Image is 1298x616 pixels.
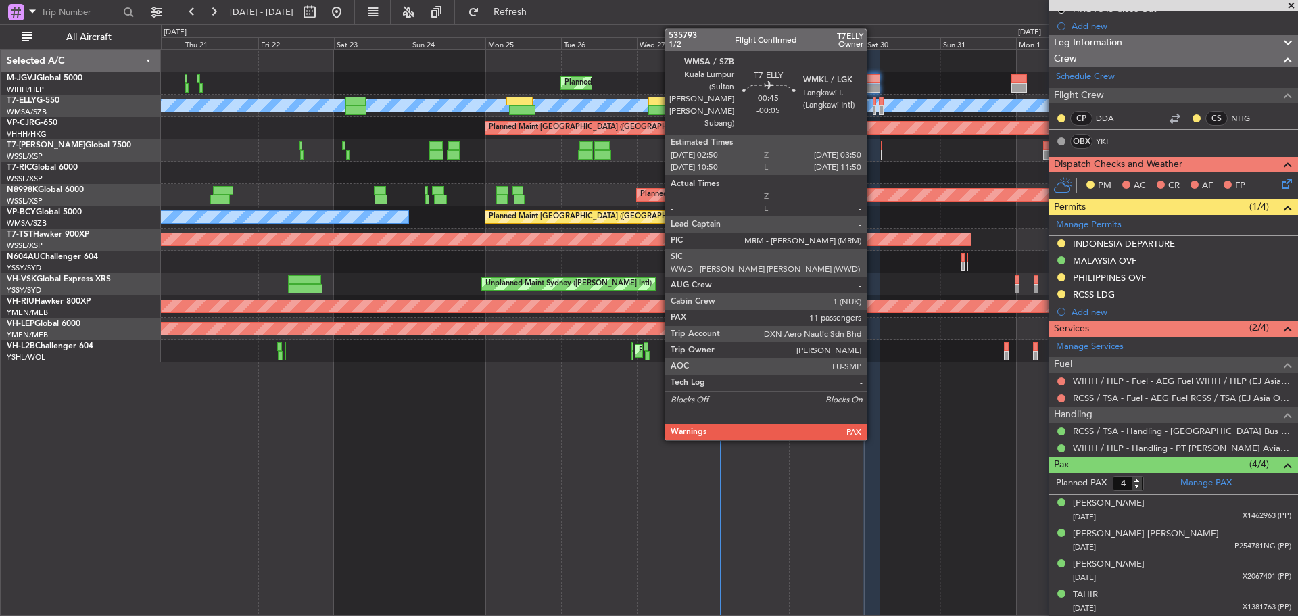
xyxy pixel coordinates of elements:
[489,118,715,138] div: Planned Maint [GEOGRAPHIC_DATA] ([GEOGRAPHIC_DATA] Intl)
[1073,425,1291,437] a: RCSS / TSA - Handling - [GEOGRAPHIC_DATA] Bus Avn RCSS / TSA
[1054,157,1182,172] span: Dispatch Checks and Weather
[7,275,111,283] a: VH-VSKGlobal Express XRS
[482,7,539,17] span: Refresh
[7,97,37,105] span: T7-ELLY
[1073,542,1096,552] span: [DATE]
[7,330,48,340] a: YMEN/MEB
[7,231,89,239] a: T7-TSTHawker 900XP
[1073,255,1136,266] div: MALAYSIA OVF
[1018,27,1041,39] div: [DATE]
[485,274,652,294] div: Unplanned Maint Sydney ([PERSON_NAME] Intl)
[1168,179,1180,193] span: CR
[1073,497,1145,511] div: [PERSON_NAME]
[940,37,1016,49] div: Sun 31
[7,141,85,149] span: T7-[PERSON_NAME]
[7,263,41,273] a: YSSY/SYD
[637,37,713,49] div: Wed 27
[410,37,485,49] div: Sun 24
[183,37,258,49] div: Thu 21
[7,164,78,172] a: T7-RICGlobal 6000
[1205,111,1228,126] div: CS
[1016,37,1092,49] div: Mon 1
[7,253,40,261] span: N604AU
[7,74,37,82] span: M-JGVJ
[1243,571,1291,583] span: X2067401 (PP)
[7,208,82,216] a: VP-BCYGlobal 5000
[1096,112,1126,124] a: DDA
[7,107,47,117] a: WMSA/SZB
[7,285,41,295] a: YSSY/SYD
[561,37,637,49] div: Tue 26
[1073,392,1291,404] a: RCSS / TSA - Fuel - AEG Fuel RCSS / TSA (EJ Asia Only)
[7,119,57,127] a: VP-CJRG-650
[640,185,799,205] div: Planned Maint [GEOGRAPHIC_DATA] (Seletar)
[1073,238,1175,250] div: INDONESIA DEPARTURE
[1249,457,1269,471] span: (4/4)
[7,174,43,184] a: WSSL/XSP
[1098,179,1111,193] span: PM
[485,37,561,49] div: Mon 25
[15,26,147,48] button: All Aircraft
[1243,602,1291,613] span: X1381763 (PP)
[865,37,940,49] div: Sat 30
[7,97,59,105] a: T7-ELLYG-550
[7,352,45,362] a: YSHL/WOL
[1073,442,1291,454] a: WIHH / HLP - Handling - PT [PERSON_NAME] Aviasi WIHH / HLP
[1056,340,1124,354] a: Manage Services
[1073,573,1096,583] span: [DATE]
[489,207,715,227] div: Planned Maint [GEOGRAPHIC_DATA] ([GEOGRAPHIC_DATA] Intl)
[1054,357,1072,373] span: Fuel
[7,342,93,350] a: VH-L2BChallenger 604
[1072,20,1291,32] div: Add new
[1096,135,1126,147] a: YKI
[1073,603,1096,613] span: [DATE]
[7,74,82,82] a: M-JGVJGlobal 5000
[334,37,410,49] div: Sat 23
[7,231,33,239] span: T7-TST
[1056,477,1107,490] label: Planned PAX
[7,186,38,194] span: N8998K
[1073,272,1146,283] div: PHILIPPINES OVF
[7,196,43,206] a: WSSL/XSP
[7,218,47,229] a: WMSA/SZB
[7,186,84,194] a: N8998KGlobal 6000
[7,141,131,149] a: T7-[PERSON_NAME]Global 7500
[1249,321,1269,335] span: (2/4)
[1073,588,1098,602] div: TAHIR
[7,253,98,261] a: N604AUChallenger 604
[639,341,796,361] div: Planned Maint Sydney ([PERSON_NAME] Intl)
[7,342,35,350] span: VH-L2B
[1054,51,1077,67] span: Crew
[462,1,543,23] button: Refresh
[716,95,1031,116] div: Planned Maint [GEOGRAPHIC_DATA] (Sultan [PERSON_NAME] [PERSON_NAME] - Subang)
[1202,179,1213,193] span: AF
[1054,88,1104,103] span: Flight Crew
[7,241,43,251] a: WSSL/XSP
[713,37,788,49] div: Thu 28
[1234,541,1291,552] span: P254781NG (PP)
[1070,111,1092,126] div: CP
[1054,457,1069,473] span: Pax
[7,320,34,328] span: VH-LEP
[1180,477,1232,490] a: Manage PAX
[7,308,48,318] a: YMEN/MEB
[1073,558,1145,571] div: [PERSON_NAME]
[1056,218,1122,232] a: Manage Permits
[7,151,43,162] a: WSSL/XSP
[1070,134,1092,149] div: OBX
[230,6,293,18] span: [DATE] - [DATE]
[1072,306,1291,318] div: Add new
[7,320,80,328] a: VH-LEPGlobal 6000
[1054,35,1122,51] span: Leg Information
[7,119,34,127] span: VP-CJR
[1073,527,1219,541] div: [PERSON_NAME] [PERSON_NAME]
[1073,512,1096,522] span: [DATE]
[7,129,47,139] a: VHHH/HKG
[1054,407,1092,423] span: Handling
[564,73,733,93] div: Planned Maint [GEOGRAPHIC_DATA] (Halim Intl)
[258,37,334,49] div: Fri 22
[164,27,187,39] div: [DATE]
[7,208,36,216] span: VP-BCY
[7,298,34,306] span: VH-RIU
[1054,199,1086,215] span: Permits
